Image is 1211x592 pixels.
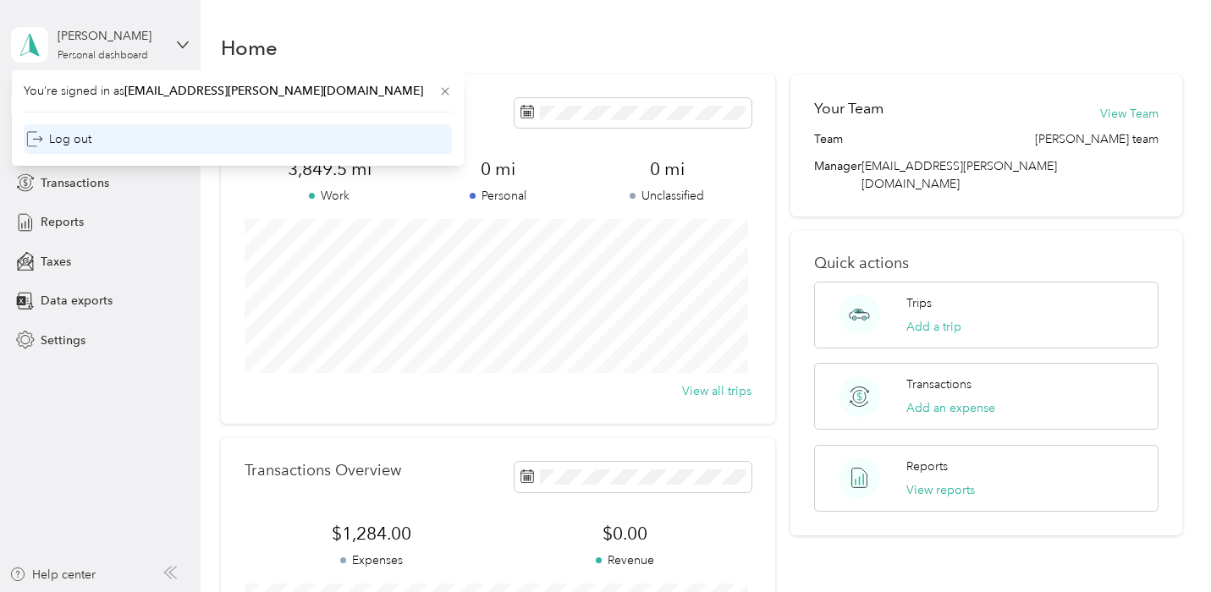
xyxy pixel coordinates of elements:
[498,522,751,545] span: $0.00
[41,292,113,310] span: Data exports
[682,382,751,400] button: View all trips
[245,187,414,205] p: Work
[814,255,1159,272] p: Quick actions
[26,130,91,148] div: Log out
[906,399,995,417] button: Add an expense
[906,375,972,393] p: Transactions
[498,551,751,569] p: Revenue
[1035,130,1159,148] span: [PERSON_NAME] team
[861,159,1057,191] span: [EMAIL_ADDRESS][PERSON_NAME][DOMAIN_NAME]
[41,174,109,192] span: Transactions
[24,82,452,100] span: You’re signed in as
[414,187,583,205] p: Personal
[41,332,85,349] span: Settings
[221,39,278,57] h1: Home
[583,157,752,181] span: 0 mi
[1116,497,1211,592] iframe: Everlance-gr Chat Button Frame
[906,481,975,499] button: View reports
[245,551,498,569] p: Expenses
[41,213,84,231] span: Reports
[583,187,752,205] p: Unclassified
[814,98,883,119] h2: Your Team
[814,130,843,148] span: Team
[414,157,583,181] span: 0 mi
[906,294,932,312] p: Trips
[245,522,498,545] span: $1,284.00
[245,462,401,480] p: Transactions Overview
[58,27,163,45] div: [PERSON_NAME]
[814,157,861,193] span: Manager
[58,51,148,61] div: Personal dashboard
[41,253,71,271] span: Taxes
[124,84,423,98] span: [EMAIL_ADDRESS][PERSON_NAME][DOMAIN_NAME]
[245,157,414,181] span: 3,849.5 mi
[9,566,96,584] button: Help center
[1100,105,1159,123] button: View Team
[906,318,961,336] button: Add a trip
[906,458,948,475] p: Reports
